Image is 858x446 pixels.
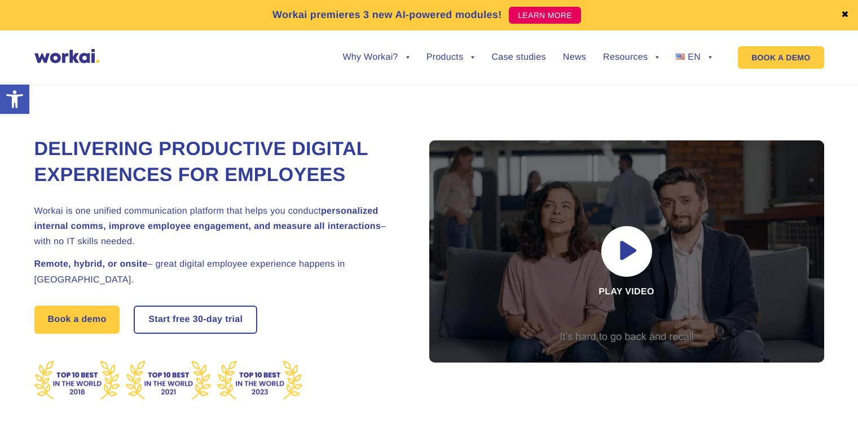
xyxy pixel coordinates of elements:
a: BOOK A DEMO [738,46,824,69]
a: LEARN MORE [509,7,581,24]
a: Case studies [491,53,545,62]
a: ✖ [841,11,849,20]
a: News [563,53,586,62]
strong: Remote, hybrid, or onsite [34,259,148,269]
a: Start free30-daytrial [135,307,256,333]
a: Products [426,53,475,62]
h2: Workai is one unified communication platform that helps you conduct – with no IT skills needed. [34,204,401,250]
a: Why Workai? [342,53,409,62]
i: 30-day [193,315,223,324]
h1: Delivering Productive Digital Experiences for Employees [34,136,401,188]
div: Play video [429,140,824,363]
h2: – great digital employee experience happens in [GEOGRAPHIC_DATA]. [34,257,401,287]
a: Resources [603,53,659,62]
span: EN [688,52,701,62]
p: Workai premieres 3 new AI-powered modules! [272,7,502,23]
a: Book a demo [34,306,120,334]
